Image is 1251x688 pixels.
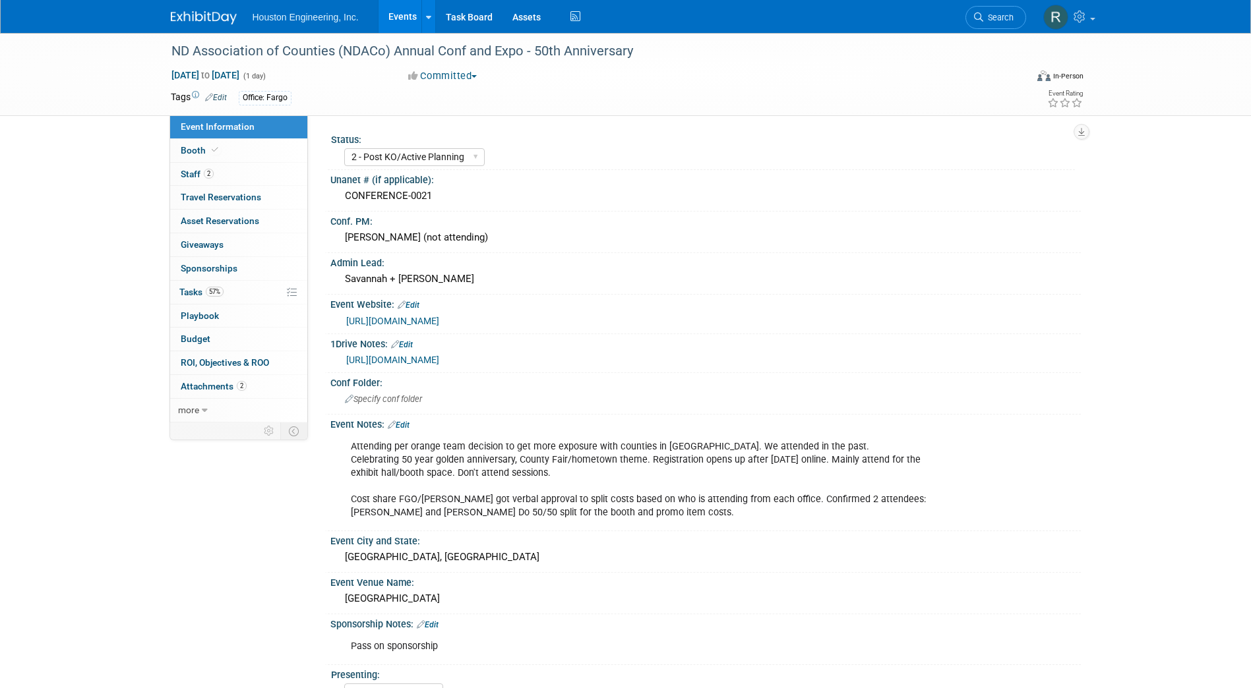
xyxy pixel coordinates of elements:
div: Pass on sponsorship [342,633,936,660]
div: ND Association of Counties (NDACo) Annual Conf and Expo - 50th Anniversary [167,40,1006,63]
div: Conf Folder: [330,373,1081,389]
a: more [170,399,307,422]
a: Playbook [170,304,307,328]
a: Sponsorships [170,257,307,280]
div: Unanet # (if applicable): [330,170,1081,186]
div: Attending per orange team decision to get more exposure with counties in [GEOGRAPHIC_DATA]. We at... [342,434,936,526]
div: Event Rating [1047,90,1083,97]
img: ExhibitDay [171,11,237,24]
span: Attachments [181,381,247,391]
div: Event Notes: [330,415,1081,432]
td: Personalize Event Tab Strip [258,422,281,440]
div: Event Venue Name: [330,573,1081,589]
span: more [178,405,199,415]
a: Edit [205,93,227,102]
a: Edit [391,340,413,349]
div: [GEOGRAPHIC_DATA] [340,588,1071,609]
div: Status: [331,130,1075,146]
img: Format-Inperson.png [1037,71,1051,81]
a: [URL][DOMAIN_NAME] [346,316,439,326]
div: [PERSON_NAME] (not attending) [340,227,1071,248]
a: ROI, Objectives & ROO [170,351,307,374]
a: Asset Reservations [170,210,307,233]
button: Committed [404,69,482,83]
span: Playbook [181,310,219,321]
span: (1 day) [242,72,266,80]
span: Specify conf folder [345,394,422,404]
span: ROI, Objectives & ROO [181,357,269,368]
span: 57% [206,287,224,297]
span: 2 [204,169,214,179]
span: Asset Reservations [181,215,259,226]
a: Travel Reservations [170,186,307,209]
a: Event Information [170,115,307,138]
span: Giveaways [181,239,224,250]
div: [GEOGRAPHIC_DATA], [GEOGRAPHIC_DATA] [340,547,1071,567]
td: Toggle Event Tabs [280,422,307,440]
div: Sponsorship Notes: [330,614,1081,631]
div: Presenting: [331,665,1075,681]
a: [URL][DOMAIN_NAME] [346,355,439,365]
div: Admin Lead: [330,253,1081,270]
img: Rachel Smith [1043,5,1068,30]
td: Tags [171,90,227,105]
a: Giveaways [170,233,307,256]
div: In-Person [1053,71,1083,81]
a: Search [965,6,1026,29]
div: Event Website: [330,295,1081,312]
a: Tasks57% [170,281,307,304]
a: Booth [170,139,307,162]
span: 2 [237,381,247,391]
span: to [199,70,212,80]
a: Budget [170,328,307,351]
div: Event Format [948,69,1084,88]
div: Event City and State: [330,531,1081,548]
a: Edit [388,420,410,430]
div: CONFERENCE-0021 [340,186,1071,206]
span: Booth [181,145,221,156]
span: Budget [181,333,210,344]
div: Conf. PM: [330,212,1081,228]
i: Booth reservation complete [212,146,218,154]
span: Event Information [181,121,255,132]
div: 1Drive Notes: [330,334,1081,351]
div: Office: Fargo [239,91,291,105]
a: Edit [398,301,419,310]
span: Staff [181,169,214,179]
a: Attachments2 [170,375,307,398]
span: Sponsorships [181,263,237,273]
span: [DATE] [DATE] [171,69,240,81]
a: Staff2 [170,163,307,186]
span: Houston Engineering, Inc. [253,12,359,22]
span: Travel Reservations [181,192,261,202]
span: Search [983,13,1014,22]
span: Tasks [179,287,224,297]
a: Edit [417,620,439,629]
div: Savannah + [PERSON_NAME] [340,269,1071,289]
